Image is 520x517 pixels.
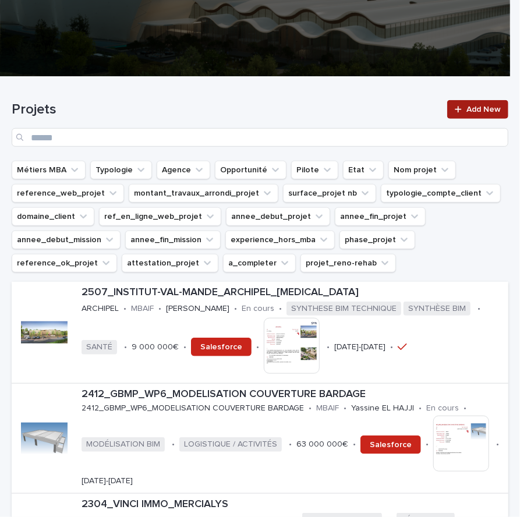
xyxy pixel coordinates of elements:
[447,100,508,119] a: Add New
[123,304,126,314] p: •
[12,128,508,147] input: Search
[360,435,421,454] a: Salesforce
[316,403,339,413] p: MBAIF
[132,342,179,352] p: 9 000 000€
[283,184,376,203] button: surface_projet nb
[82,437,165,452] span: MODÉLISATION BIM
[12,231,121,249] button: annee_debut_mission
[351,403,414,413] p: Yassine EL HAJJI
[381,184,501,203] button: typologie_compte_client
[242,304,274,314] p: En cours
[191,338,252,356] a: Salesforce
[131,304,154,314] p: MBAIF
[343,161,384,179] button: Etat
[157,161,210,179] button: Agence
[327,342,330,352] p: •
[82,286,504,299] p: 2507_INSTITUT-VAL-MANDE_ARCHIPEL_[MEDICAL_DATA]
[166,304,229,314] p: [PERSON_NAME]
[90,161,152,179] button: Typologie
[370,441,412,449] span: Salesforce
[223,254,296,272] button: a_completer
[225,231,335,249] button: experience_hors_mba
[335,207,426,226] button: annee_fin_projet
[291,161,338,179] button: Pilote
[12,254,117,272] button: reference_ok_projet
[82,476,133,486] p: [DATE]-[DATE]
[344,403,346,413] p: •
[296,440,348,449] p: 63 000 000€
[82,498,504,511] p: 2304_VINCI IMMO_MERCIALYS
[124,342,127,352] p: •
[125,231,221,249] button: annee_fin_mission
[289,440,292,449] p: •
[286,302,401,316] span: SYNTHESE BIM TECHNIQUE
[388,161,456,179] button: Nom projet
[172,440,175,449] p: •
[309,403,312,413] p: •
[353,440,356,449] p: •
[158,304,161,314] p: •
[122,254,218,272] button: attestation_projet
[99,207,221,226] button: ref_en_ligne_web_projet
[12,384,508,493] a: 2412_GBMP_WP6_MODELISATION COUVERTURE BARDAGE2412_GBMP_WP6_MODELISATION COUVERTURE BARDAGE•MBAIF•...
[12,207,94,226] button: domaine_client
[426,403,459,413] p: En cours
[82,340,117,355] span: SANTÉ
[215,161,286,179] button: Opportunité
[12,184,124,203] button: reference_web_projet
[12,161,86,179] button: Métiers MBA
[300,254,396,272] button: projet_reno-rehab
[477,304,480,314] p: •
[82,304,119,314] p: ARCHIPEL
[12,101,440,118] h1: Projets
[179,437,282,452] span: LOGISTIQUE / ACTIVITÉS
[464,403,466,413] p: •
[12,282,508,384] a: 2507_INSTITUT-VAL-MANDE_ARCHIPEL_[MEDICAL_DATA]ARCHIPEL•MBAIF•[PERSON_NAME]•En cours•SYNTHESE BIM...
[404,302,471,316] span: SYNTHÈSE BIM
[496,440,499,449] p: •
[183,342,186,352] p: •
[256,342,259,352] p: •
[390,342,393,352] p: •
[226,207,330,226] button: annee_debut_projet
[334,342,385,352] p: [DATE]-[DATE]
[466,105,501,114] span: Add New
[129,184,278,203] button: montant_travaux_arrondi_projet
[339,231,415,249] button: phase_projet
[279,304,282,314] p: •
[200,343,242,351] span: Salesforce
[426,440,429,449] p: •
[234,304,237,314] p: •
[82,388,504,401] p: 2412_GBMP_WP6_MODELISATION COUVERTURE BARDAGE
[419,403,422,413] p: •
[82,403,304,413] p: 2412_GBMP_WP6_MODELISATION COUVERTURE BARDAGE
